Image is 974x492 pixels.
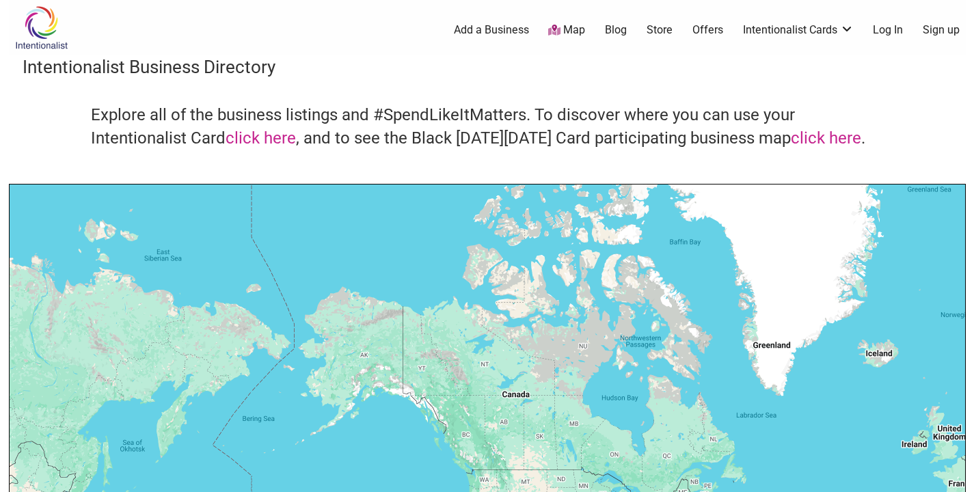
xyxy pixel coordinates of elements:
h3: Intentionalist Business Directory [23,55,952,79]
a: click here [791,128,861,148]
h4: Explore all of the business listings and #SpendLikeItMatters. To discover where you can use your ... [91,104,884,150]
img: Intentionalist [9,5,74,50]
a: Blog [605,23,627,38]
a: Offers [692,23,723,38]
a: Store [647,23,673,38]
a: Add a Business [454,23,529,38]
a: Map [548,23,585,38]
a: Intentionalist Cards [743,23,854,38]
a: click here [226,128,296,148]
a: Log In [873,23,903,38]
a: Sign up [923,23,960,38]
